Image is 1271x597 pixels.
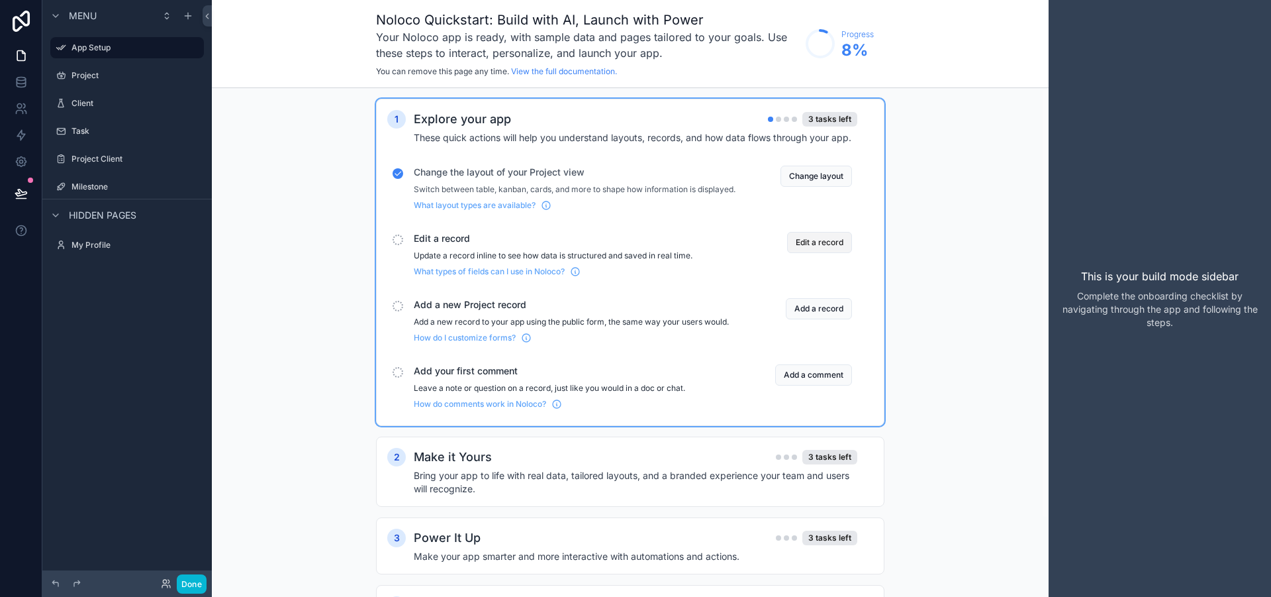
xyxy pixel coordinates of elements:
[376,29,799,61] h3: Your Noloco app is ready, with sample data and pages tailored to your goals. Use these steps to i...
[1081,268,1239,284] p: This is your build mode sidebar
[511,66,617,76] a: View the full documentation.
[71,182,201,192] label: Milestone
[71,98,201,109] label: Client
[50,148,204,170] a: Project Client
[71,70,201,81] label: Project
[841,29,874,40] span: Progress
[50,37,204,58] a: App Setup
[1059,290,1260,329] p: Complete the onboarding checklist by navigating through the app and following the steps.
[71,240,201,250] label: My Profile
[69,9,97,23] span: Menu
[69,209,136,222] span: Hidden pages
[841,40,874,61] span: 8 %
[376,11,799,29] h1: Noloco Quickstart: Build with AI, Launch with Power
[50,93,204,114] a: Client
[177,574,207,594] button: Done
[71,42,196,53] label: App Setup
[50,121,204,142] a: Task
[50,235,204,256] a: My Profile
[50,65,204,86] a: Project
[71,154,201,164] label: Project Client
[376,66,509,76] span: You can remove this page any time.
[71,126,201,136] label: Task
[50,176,204,197] a: Milestone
